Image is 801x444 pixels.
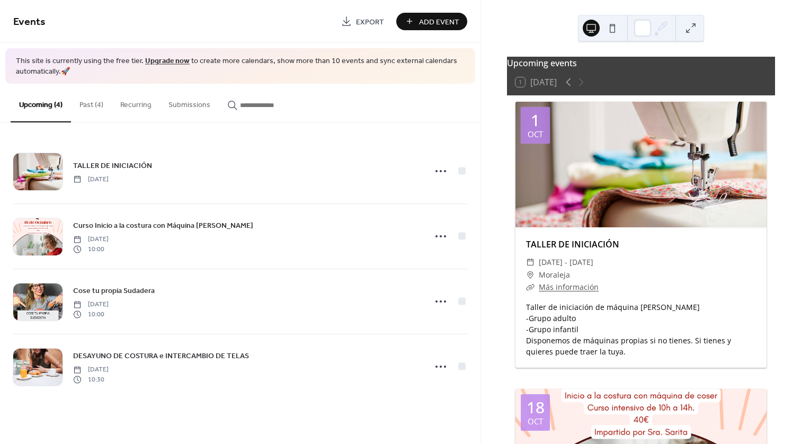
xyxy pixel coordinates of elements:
div: ​ [526,269,535,281]
button: Upcoming (4) [11,84,71,122]
span: Curso Inicio a la costura con Máquina [PERSON_NAME] [73,220,253,232]
span: This site is currently using the free tier. to create more calendars, show more than 10 events an... [16,56,465,77]
div: Oct [528,130,543,138]
span: Add Event [419,16,459,28]
span: [DATE] [73,174,109,184]
div: Oct [528,418,543,425]
div: 1 [531,112,540,128]
span: [DATE] [73,300,109,309]
span: TALLER DE INICIACIÓN [73,160,152,171]
a: TALLER DE INICIACIÓN [526,238,619,250]
a: TALLER DE INICIACIÓN [73,159,152,172]
span: [DATE] [73,365,109,375]
span: DESAYUNO DE COSTURA e INTERCAMBIO DE TELAS [73,351,249,362]
a: Export [333,13,392,30]
span: 10:00 [73,244,109,254]
div: ​ [526,256,535,269]
span: [DATE] [73,235,109,244]
span: Cose tu propia Sudadera [73,286,155,297]
a: DESAYUNO DE COSTURA e INTERCAMBIO DE TELAS [73,350,249,362]
a: Upgrade now [145,54,190,68]
a: Cose tu propia Sudadera [73,285,155,297]
a: Curso Inicio a la costura con Máquina [PERSON_NAME] [73,219,253,232]
div: Taller de iniciación de máquina [PERSON_NAME] -Grupo adulto -Grupo infantil Disponemos de máquina... [515,301,767,357]
div: ​ [526,281,535,294]
span: 10:30 [73,375,109,384]
span: [DATE] - [DATE] [539,256,593,269]
span: Events [13,12,46,32]
span: 10:00 [73,309,109,319]
span: Export [356,16,384,28]
button: Submissions [160,84,219,121]
button: Recurring [112,84,160,121]
button: Past (4) [71,84,112,121]
div: 18 [527,399,545,415]
a: Más información [539,282,599,292]
div: Upcoming events [507,57,775,69]
span: Moraleja [539,269,570,281]
button: Add Event [396,13,467,30]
